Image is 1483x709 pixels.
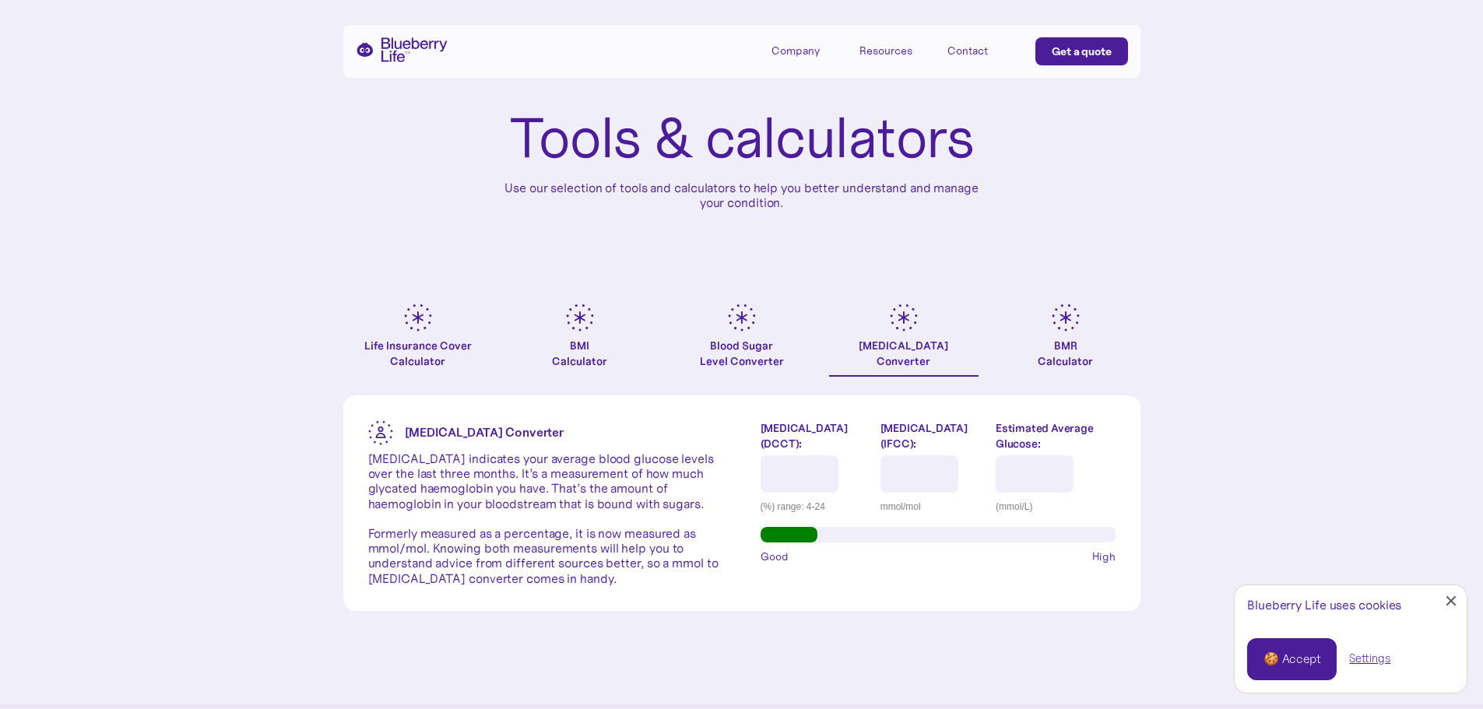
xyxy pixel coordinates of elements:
[771,37,842,63] div: Company
[996,420,1115,451] label: Estimated Average Glucose:
[667,304,817,377] a: Blood SugarLevel Converter
[356,37,448,62] a: home
[505,304,655,377] a: BMICalculator
[1247,638,1337,680] a: 🍪 Accept
[1451,601,1452,602] div: Close Cookie Popup
[947,44,988,58] div: Contact
[493,181,991,210] p: Use our selection of tools and calculators to help you better understand and manage your condition.
[1052,44,1112,59] div: Get a quote
[859,37,930,63] div: Resources
[1247,598,1454,612] div: Blueberry Life uses cookies
[991,304,1140,377] a: BMRCalculator
[880,499,984,514] div: mmol/mol
[509,109,974,168] h1: Tools & calculators
[829,304,979,377] a: [MEDICAL_DATA]Converter
[996,499,1115,514] div: (mmol/L)
[947,37,1017,63] a: Contact
[771,44,820,58] div: Company
[405,424,564,440] strong: [MEDICAL_DATA] Converter
[880,420,984,451] label: [MEDICAL_DATA] (IFCC):
[700,338,784,369] div: Blood Sugar Level Converter
[859,338,948,369] div: [MEDICAL_DATA] Converter
[1038,338,1093,369] div: BMR Calculator
[859,44,912,58] div: Resources
[368,451,723,586] p: [MEDICAL_DATA] indicates your average blood glucose levels over the last three months. It’s a mea...
[552,338,607,369] div: BMI Calculator
[761,549,789,564] span: Good
[1436,585,1467,616] a: Close Cookie Popup
[343,304,493,377] a: Life Insurance Cover Calculator
[761,499,869,514] div: (%) range: 4-24
[1263,651,1320,668] div: 🍪 Accept
[1349,651,1390,667] a: Settings
[1035,37,1128,65] a: Get a quote
[1092,549,1116,564] span: High
[343,338,493,369] div: Life Insurance Cover Calculator
[761,420,869,451] label: [MEDICAL_DATA] (DCCT):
